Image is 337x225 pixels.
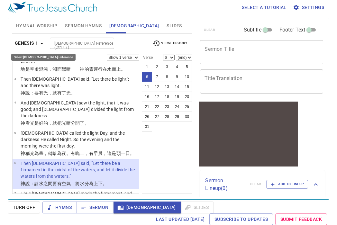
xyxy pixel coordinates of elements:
button: 20 [182,92,192,102]
wh216: 。 [71,90,75,95]
button: Select a tutorial [239,2,289,14]
span: Subtitle [244,26,261,34]
span: Verse History [152,40,187,47]
wh8414: 混沌 [39,67,125,72]
wh7121: 暗 [52,151,134,156]
label: Verse [142,56,153,59]
wh7121: 光 [30,151,135,156]
wh3915: 。有晚上 [66,151,134,156]
wh8415: 面 [57,67,125,72]
wh2822: 為夜 [57,151,135,156]
wh1961: 空虛 [30,67,125,72]
wh430: 說 [25,90,76,95]
wh430: 看 [25,121,89,126]
button: Hymns [42,202,77,213]
p: Then [DEMOGRAPHIC_DATA] said, "Let there be a firmament in the midst of the waters, and let it di... [21,160,137,179]
button: 2 [152,62,162,72]
span: Select a tutorial [242,4,287,12]
span: Hymnal Worship [16,22,58,30]
wh914: 為上下。 [89,181,107,186]
button: 15 [182,82,192,92]
wh216: 暗 [66,121,89,126]
span: 5 [14,131,16,134]
wh7549: ，將水 [71,181,107,186]
wh216: 是好的 [34,121,89,126]
span: [DEMOGRAPHIC_DATA] [109,22,159,30]
button: Verse History [149,39,191,48]
span: Turn Off [13,203,35,212]
button: Sermon [77,202,114,213]
span: Footer Text [279,26,305,34]
button: 5 [182,62,192,72]
button: 11 [142,82,152,92]
button: 7 [152,72,162,82]
b: Genesis 1 [15,39,38,47]
span: Submit Feedback [280,215,322,223]
wh1242: ，這是頭一 [103,151,134,156]
span: Settings [294,4,324,12]
label: Previous (←, ↑) Next (→, ↓) [13,56,57,59]
button: 26 [142,112,152,122]
span: Slides [167,22,182,30]
iframe: from-child [197,100,299,168]
span: 4 [14,101,16,104]
button: 27 [152,112,162,122]
button: Turn Off [8,202,40,213]
button: 14 [172,82,182,92]
button: 3 [162,62,172,72]
button: 31 [142,122,152,132]
wh4325: 面 [112,67,125,72]
span: [DEMOGRAPHIC_DATA] [119,203,176,212]
wh259: 日 [125,151,134,156]
wh8432: 要有空氣 [52,181,107,186]
span: Subscribe to Updates [214,215,268,223]
div: Sermon Lineup(0)clearAdd to Lineup [200,170,325,199]
wh430: 說 [25,181,107,186]
span: 7 [14,191,16,195]
span: 3 [14,77,16,80]
wh430: 的靈 [85,67,125,72]
wh3117: 。 [130,151,134,156]
p: Thus [DEMOGRAPHIC_DATA] made the firmament, and divided the waters which were under the firmament... [21,190,137,216]
p: 神 [21,90,137,96]
button: Genesis 1 [12,37,49,49]
input: Type Bible Reference [52,40,102,47]
button: 16 [142,92,152,102]
wh6440: 黑暗 [62,67,125,72]
button: 22 [152,102,162,112]
button: 1 [142,62,152,72]
wh2896: ，就把光 [48,121,89,126]
wh430: 稱 [25,151,135,156]
wh2822: ； 神 [71,67,125,72]
wh4325: 之間 [43,181,107,186]
img: True Jesus Church [8,2,97,13]
p: 地 [21,66,137,72]
p: 神 [21,150,137,157]
button: 30 [182,112,192,122]
p: 神 [21,180,137,187]
span: Hymns [48,203,72,212]
wh6153: ，有早晨 [85,151,135,156]
button: 6 [142,72,152,82]
wh4325: 分 [85,181,107,186]
button: Add to Lineup [266,180,308,188]
wh3117: ，稱 [43,151,134,156]
p: 神 [21,120,137,126]
span: Last updated [DATE] [156,215,205,223]
p: Sermon Lineup ( 0 ) [205,177,245,192]
button: 23 [162,102,172,112]
wh7363: 在水 [103,67,125,72]
wh216: 為晝 [34,151,134,156]
wh7220: 光 [30,121,89,126]
button: 21 [142,102,152,112]
button: 9 [172,72,182,82]
p: Then [DEMOGRAPHIC_DATA] said, "Let there be light"; and there was light. [21,76,137,89]
wh7307: 運行 [94,67,125,72]
button: 25 [182,102,192,112]
p: [DEMOGRAPHIC_DATA] called the light Day, and the darkness He called Night. So the evening and the... [21,130,137,149]
wh1961: 光 [43,90,75,95]
span: Add to Lineup [270,181,304,187]
p: And [DEMOGRAPHIC_DATA] saw the light, that it was good; and [DEMOGRAPHIC_DATA] divided the light ... [21,100,137,119]
wh914: 。 [85,121,89,126]
button: 8 [162,72,172,82]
